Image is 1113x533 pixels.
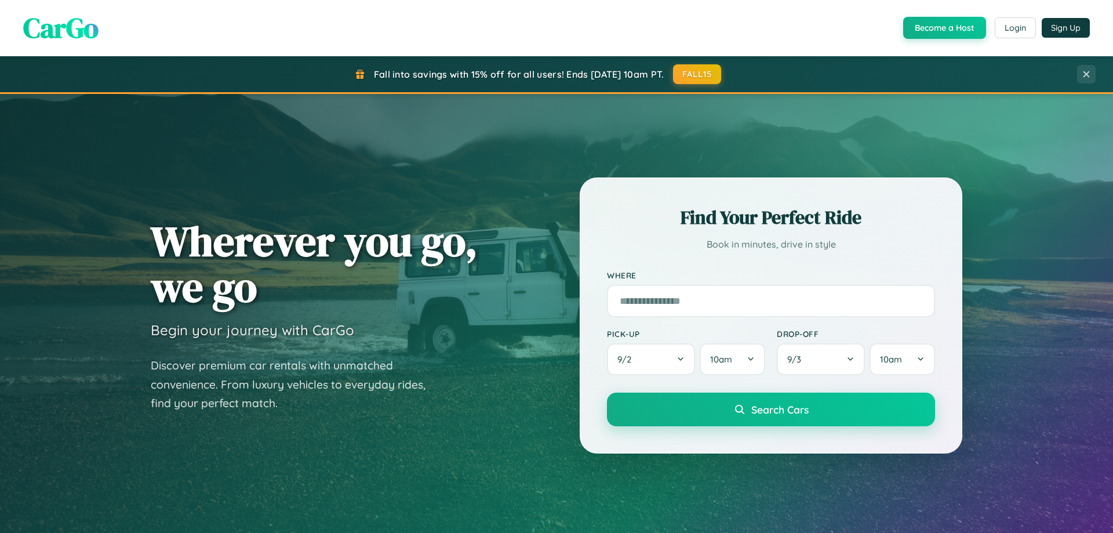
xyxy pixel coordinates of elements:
[1042,18,1090,38] button: Sign Up
[607,329,765,339] label: Pick-up
[607,205,935,230] h2: Find Your Perfect Ride
[710,354,732,365] span: 10am
[23,9,99,47] span: CarGo
[673,64,722,84] button: FALL15
[870,343,935,375] button: 10am
[995,17,1036,38] button: Login
[880,354,902,365] span: 10am
[777,329,935,339] label: Drop-off
[751,403,809,416] span: Search Cars
[617,354,637,365] span: 9 / 2
[607,270,935,280] label: Where
[903,17,986,39] button: Become a Host
[607,343,695,375] button: 9/2
[787,354,807,365] span: 9 / 3
[607,393,935,426] button: Search Cars
[777,343,865,375] button: 9/3
[374,68,664,80] span: Fall into savings with 15% off for all users! Ends [DATE] 10am PT.
[151,321,354,339] h3: Begin your journey with CarGo
[151,356,441,413] p: Discover premium car rentals with unmatched convenience. From luxury vehicles to everyday rides, ...
[151,218,478,310] h1: Wherever you go, we go
[700,343,765,375] button: 10am
[607,236,935,253] p: Book in minutes, drive in style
